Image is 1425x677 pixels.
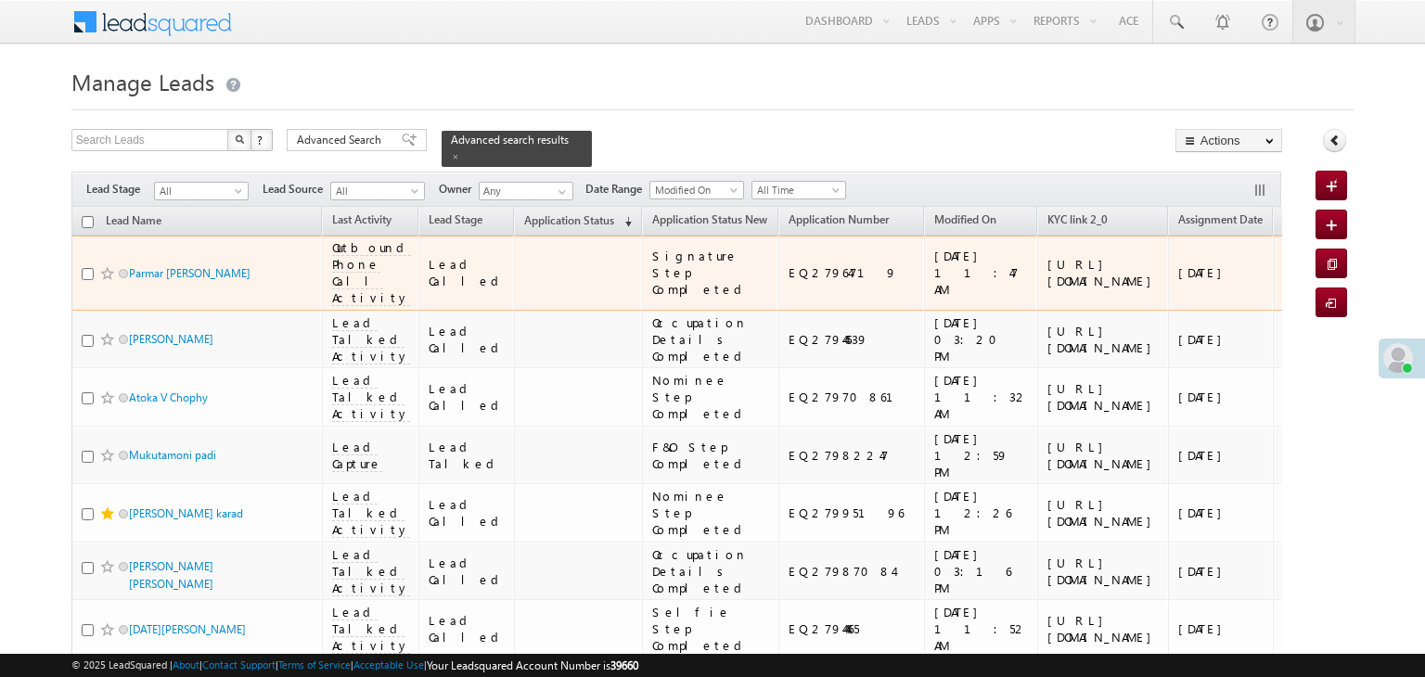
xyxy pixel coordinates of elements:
div: [DATE] [1178,563,1265,580]
span: All Time [752,182,841,198]
div: EQ27944465 [789,620,916,637]
div: EQ27964719 [789,264,916,281]
span: Modified On [650,182,738,198]
a: [PERSON_NAME] [129,332,213,346]
a: About [173,658,199,671]
div: [DATE] [1178,331,1265,348]
div: [URL][DOMAIN_NAME] [1047,439,1161,472]
div: Lead Called [429,380,506,414]
span: (sorted descending) [617,214,632,229]
div: [URL][DOMAIN_NAME] [1047,555,1161,588]
img: Search [235,134,244,144]
span: All [155,183,243,199]
span: Manage Leads [71,67,214,96]
div: Signature Step Completed [652,248,770,298]
a: Phone Number [1274,210,1367,234]
div: [URL][DOMAIN_NAME] [1047,323,1161,356]
a: Modified On [925,210,1006,234]
a: KYC link 2_0 [1038,210,1117,234]
div: [DATE] 11:32 AM [934,372,1029,422]
span: ? [257,132,265,147]
a: Mukutamoni padi [129,448,216,462]
div: [DATE] [1178,505,1265,521]
button: ? [250,129,273,151]
div: [DATE] 03:20 PM [934,314,1029,364]
div: [DATE] 12:26 PM [934,488,1029,538]
span: Advanced search results [451,133,569,147]
div: [DATE] [1178,620,1265,637]
a: Atoka V Chophy [129,390,208,404]
a: Modified On [649,181,744,199]
div: [URL][DOMAIN_NAME] [1047,496,1161,530]
a: Contact Support [202,658,276,671]
span: Lead Talked Activity [332,604,410,654]
div: Occupation Details Completed [652,546,770,596]
div: [DATE] 03:16 PM [934,546,1029,596]
span: Lead Source [263,181,330,198]
div: [DATE] [1178,264,1265,281]
span: Lead Stage [86,181,154,198]
div: EQ27944539 [789,331,916,348]
a: [PERSON_NAME] [PERSON_NAME] [129,559,213,591]
a: Show All Items [548,183,571,201]
div: Lead Called [429,612,506,645]
span: Lead Stage [429,212,482,226]
span: Advanced Search [297,132,387,148]
a: Parmar [PERSON_NAME] [129,266,250,280]
div: EQ27995196 [789,505,916,521]
div: [URL][DOMAIN_NAME] [1047,256,1161,289]
span: Lead Talked Activity [332,546,410,596]
span: Application Status New [652,212,767,226]
div: F&O Step Completed [652,439,770,472]
a: Last Activity [323,210,401,234]
span: KYC link 2_0 [1047,212,1108,226]
span: Lead Talked Activity [332,314,410,364]
div: Nominee Step Completed [652,488,770,538]
input: Type to Search [479,182,573,200]
a: Application Status New [643,210,777,234]
a: All Time [751,181,846,199]
span: Application Number [789,212,889,226]
a: All [330,182,425,200]
div: Lead Called [429,323,506,356]
div: Lead Talked [429,439,506,472]
span: Lead Talked Activity [332,488,410,538]
div: EQ27970861 [789,389,916,405]
div: Occupation Details Completed [652,314,770,364]
span: Lead Capture [332,439,382,472]
span: Date Range [585,181,649,198]
div: [URL][DOMAIN_NAME] [1047,380,1161,414]
span: Modified On [934,212,996,226]
a: Assignment Date [1169,210,1272,234]
span: Assignment Date [1178,212,1263,226]
button: Actions [1175,129,1282,152]
div: [DATE] [1178,389,1265,405]
a: Terms of Service [278,658,351,671]
span: © 2025 LeadSquared | | | | | [71,657,638,674]
span: Application Status [524,213,614,227]
span: Outbound Phone Call Activity [332,239,411,306]
div: [URL][DOMAIN_NAME] [1047,612,1161,645]
div: [DATE] 11:47 AM [934,248,1029,298]
span: 39660 [610,658,638,672]
span: Your Leadsquared Account Number is [427,658,638,672]
div: Lead Called [429,496,506,530]
div: Lead Called [429,256,506,289]
span: Owner [439,181,479,198]
div: Nominee Step Completed [652,372,770,422]
input: Check all records [82,216,94,228]
a: Application Number [779,210,898,234]
span: All [331,183,419,199]
a: Application Status (sorted descending) [515,210,641,234]
div: [DATE] 12:59 PM [934,430,1029,480]
a: [PERSON_NAME] karad [129,506,243,520]
a: [DATE][PERSON_NAME] [129,622,246,636]
span: Lead Talked Activity [332,372,410,422]
a: Lead Name [96,211,171,235]
div: [DATE] 11:52 AM [934,604,1029,654]
div: [DATE] [1178,447,1265,464]
a: Acceptable Use [353,658,424,671]
div: Lead Called [429,555,506,588]
div: EQ27982247 [789,447,916,464]
div: EQ27987084 [789,563,916,580]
